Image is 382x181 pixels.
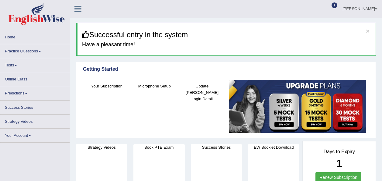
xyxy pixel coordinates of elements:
button: × [366,28,370,34]
h4: EW Booklet Download [248,144,299,151]
h4: Your Subscription [86,83,128,89]
a: Your Account [0,129,70,140]
div: Getting Started [83,66,369,73]
span: 1 [332,2,338,8]
h3: Successful entry in the system [82,31,371,39]
img: small5.jpg [229,80,366,133]
a: Strategy Videos [0,115,70,126]
a: Success Stories [0,101,70,112]
a: Practice Questions [0,44,70,56]
h4: Success Stories [191,144,242,151]
h4: Book PTE Exam [133,144,185,151]
a: Tests [0,58,70,70]
a: Predictions [0,86,70,98]
h4: Update [PERSON_NAME] Login Detail [181,83,223,102]
h4: Strategy Videos [76,144,127,151]
h4: Days to Expiry [309,149,369,154]
a: Home [0,30,70,42]
h4: Microphone Setup [134,83,175,89]
b: 1 [336,157,342,169]
a: Online Class [0,72,70,84]
h4: Have a pleasant time! [82,42,371,48]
